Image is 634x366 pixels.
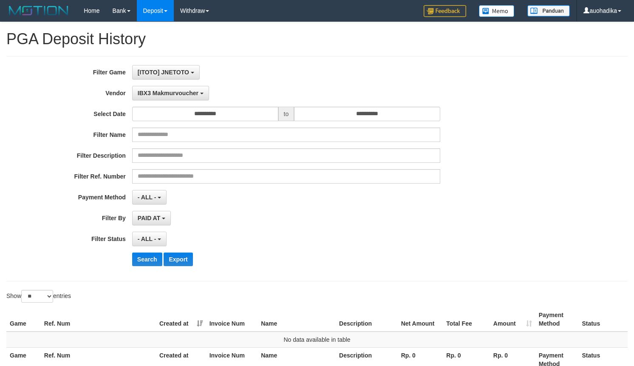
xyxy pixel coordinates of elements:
label: Show entries [6,290,71,303]
button: PAID AT [132,211,171,225]
button: [ITOTO] JNETOTO [132,65,200,79]
span: [ITOTO] JNETOTO [138,69,189,76]
th: Total Fee [443,307,490,332]
th: Name [258,307,336,332]
th: Invoice Num [206,307,258,332]
span: - ALL - [138,194,156,201]
img: panduan.png [527,5,570,17]
button: Export [164,253,192,266]
span: to [278,107,294,121]
th: Description [336,307,398,332]
button: Search [132,253,162,266]
select: Showentries [21,290,53,303]
th: Created at: activate to sort column ascending [156,307,206,332]
th: Payment Method [535,307,579,332]
th: Net Amount [398,307,443,332]
th: Status [578,307,628,332]
h1: PGA Deposit History [6,31,628,48]
img: Feedback.jpg [424,5,466,17]
button: - ALL - [132,232,167,246]
img: MOTION_logo.png [6,4,71,17]
th: Game [6,307,41,332]
th: Amount: activate to sort column ascending [490,307,535,332]
th: Ref. Num [41,307,156,332]
img: Button%20Memo.svg [479,5,515,17]
td: No data available in table [6,332,628,348]
span: - ALL - [138,235,156,242]
button: - ALL - [132,190,167,204]
span: PAID AT [138,215,160,221]
span: IBX3 Makmurvoucher [138,90,198,96]
button: IBX3 Makmurvoucher [132,86,209,100]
